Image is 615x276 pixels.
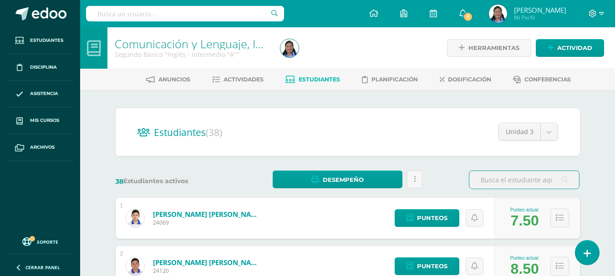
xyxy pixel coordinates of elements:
[524,76,571,83] span: Conferencias
[371,76,418,83] span: Planificación
[30,37,63,44] span: Estudiantes
[115,50,269,59] div: Segundo Básico 'Inglés - Intermedio "A"'
[463,12,473,22] span: 7
[273,171,402,188] a: Desempeño
[30,90,58,97] span: Asistencia
[7,27,73,54] a: Estudiantes
[120,251,123,257] div: 2
[30,64,57,71] span: Disciplina
[417,258,447,275] span: Punteos
[489,5,507,23] img: 7789f009e13315f724d5653bd3ad03c2.png
[153,267,262,275] span: 24120
[30,117,59,124] span: Mis cursos
[11,235,69,247] a: Soporte
[299,76,340,83] span: Estudiantes
[7,134,73,161] a: Archivos
[206,126,222,139] span: (38)
[224,76,264,83] span: Actividades
[146,72,190,87] a: Anuncios
[323,171,364,188] span: Desempeño
[514,5,566,15] span: [PERSON_NAME]
[514,14,566,21] span: Mi Perfil
[153,258,262,267] a: [PERSON_NAME] [PERSON_NAME]
[468,40,519,56] span: Herramientas
[395,257,459,275] a: Punteos
[513,72,571,87] a: Conferencias
[7,107,73,134] a: Mis cursos
[280,39,299,57] img: 7789f009e13315f724d5653bd3ad03c2.png
[469,171,579,189] input: Busca el estudiante aquí...
[126,257,144,276] img: 8c2111bdc020cb3f3a3d85dfa11780d9.png
[362,72,418,87] a: Planificación
[511,212,539,229] div: 7.50
[37,239,58,245] span: Soporte
[115,37,269,50] h1: Comunicación y Lenguaje, Idioma Extranjero
[153,219,262,226] span: 24069
[395,209,459,227] a: Punteos
[30,144,55,151] span: Archivos
[116,177,123,186] span: 38
[158,76,190,83] span: Anuncios
[499,123,558,141] a: Unidad 3
[86,6,284,21] input: Busca un usuario...
[212,72,264,87] a: Actividades
[447,39,531,57] a: Herramientas
[7,54,73,81] a: Disciplina
[120,202,123,209] div: 1
[126,209,144,227] img: 59872c2610158adbb26f4decf113eecb.png
[417,210,447,226] span: Punteos
[536,39,604,57] a: Actividad
[153,210,262,219] a: [PERSON_NAME] [PERSON_NAME]
[285,72,340,87] a: Estudiantes
[115,36,345,51] a: Comunicación y Lenguaje, Idioma Extranjero
[7,81,73,108] a: Asistencia
[116,177,226,186] label: Estudiantes activos
[440,72,491,87] a: Dosificación
[448,76,491,83] span: Dosificación
[154,126,222,139] span: Estudiantes
[510,256,539,261] div: Punteo actual:
[25,264,60,271] span: Cerrar panel
[557,40,592,56] span: Actividad
[506,123,534,141] span: Unidad 3
[510,207,539,212] div: Punteo actual:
